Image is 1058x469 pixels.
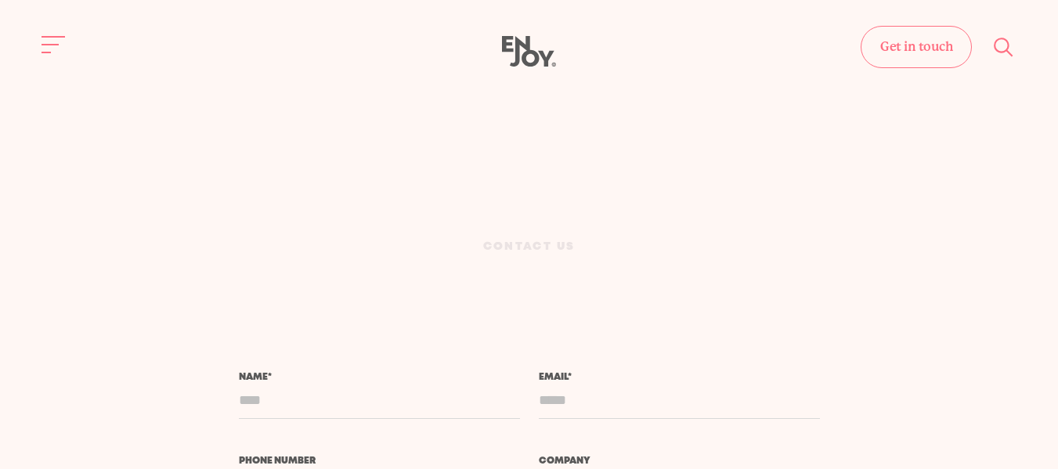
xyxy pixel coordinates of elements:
[539,456,820,466] label: Company
[239,373,520,382] label: Name
[539,373,820,382] label: Email
[239,456,520,466] label: Phone number
[861,26,972,68] a: Get in touch
[199,238,860,255] div: Contact us
[38,28,70,61] button: Site navigation
[988,31,1020,63] button: Site search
